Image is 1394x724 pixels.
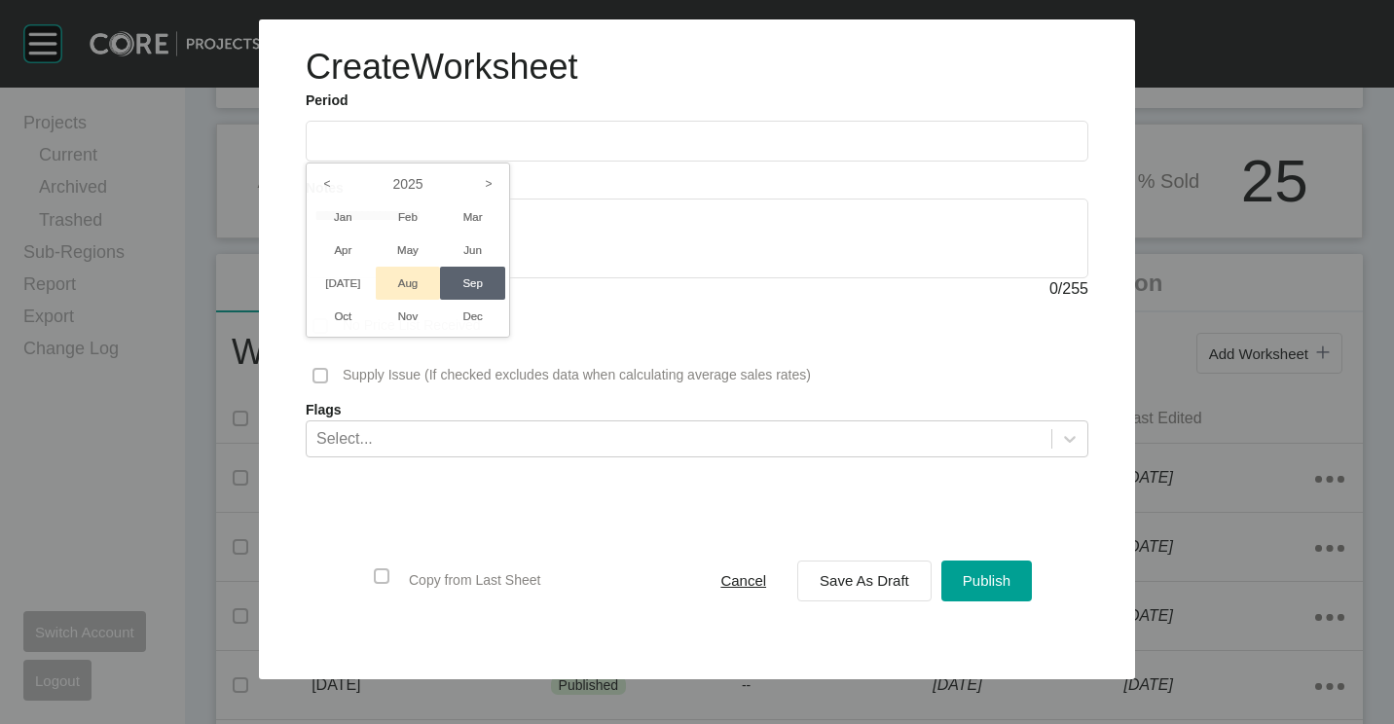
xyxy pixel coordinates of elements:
[472,167,505,200] i: >
[440,300,505,333] li: Dec
[440,234,505,267] li: Jun
[311,200,376,234] li: Jan
[440,267,505,300] li: Sep
[376,300,441,333] li: Nov
[376,234,441,267] li: May
[376,267,441,300] li: Aug
[440,200,505,234] li: Mar
[311,267,376,300] li: [DATE]
[376,200,441,234] li: Feb
[311,234,376,267] li: Apr
[311,167,344,200] i: <
[311,167,505,200] label: 2025
[311,300,376,333] li: Oct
